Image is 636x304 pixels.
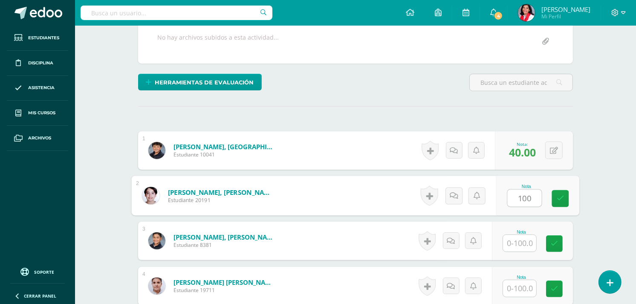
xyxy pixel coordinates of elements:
[173,241,276,249] span: Estudiante 8381
[518,4,535,21] img: 75993dce3b13733765c41c8f706ba4f4.png
[508,190,542,207] input: 0-100.0
[157,33,279,50] div: No hay archivos subidos a esta actividad...
[28,60,53,67] span: Disciplina
[494,11,503,20] span: 4
[507,184,546,189] div: Nota
[142,187,159,204] img: d832b5a0169060bbf535ac91737842fa.png
[148,278,165,295] img: beaaa2f3b535f63c4a5294094bc53a62.png
[7,101,68,126] a: Mis cursos
[35,269,55,275] span: Soporte
[509,141,536,147] div: Nota:
[7,76,68,101] a: Asistencia
[503,230,540,235] div: Nota
[470,74,572,91] input: Busca un estudiante aquí...
[155,75,254,90] span: Herramientas de evaluación
[173,142,276,151] a: [PERSON_NAME], [GEOGRAPHIC_DATA]
[81,6,272,20] input: Busca un usuario...
[173,278,276,287] a: [PERSON_NAME] [PERSON_NAME]
[28,110,55,116] span: Mis cursos
[10,266,65,277] a: Soporte
[7,126,68,151] a: Archivos
[7,26,68,51] a: Estudiantes
[28,35,59,41] span: Estudiantes
[503,275,540,280] div: Nota
[503,280,536,297] input: 0-100.0
[148,142,165,159] img: 40514f3e441fc5bf2d6f18f2937cc7f6.png
[541,5,590,14] span: [PERSON_NAME]
[28,135,51,142] span: Archivos
[28,84,55,91] span: Asistencia
[173,233,276,241] a: [PERSON_NAME], [PERSON_NAME]
[7,51,68,76] a: Disciplina
[173,151,276,158] span: Estudiante 10041
[168,188,273,197] a: [PERSON_NAME], [PERSON_NAME]
[541,13,590,20] span: Mi Perfil
[138,74,262,90] a: Herramientas de evaluación
[168,197,273,204] span: Estudiante 20191
[173,287,276,294] span: Estudiante 19711
[503,235,536,252] input: 0-100.0
[509,145,536,159] span: 40.00
[24,293,56,299] span: Cerrar panel
[148,232,165,249] img: 958e8d45f74acba0fef075580a45325e.png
